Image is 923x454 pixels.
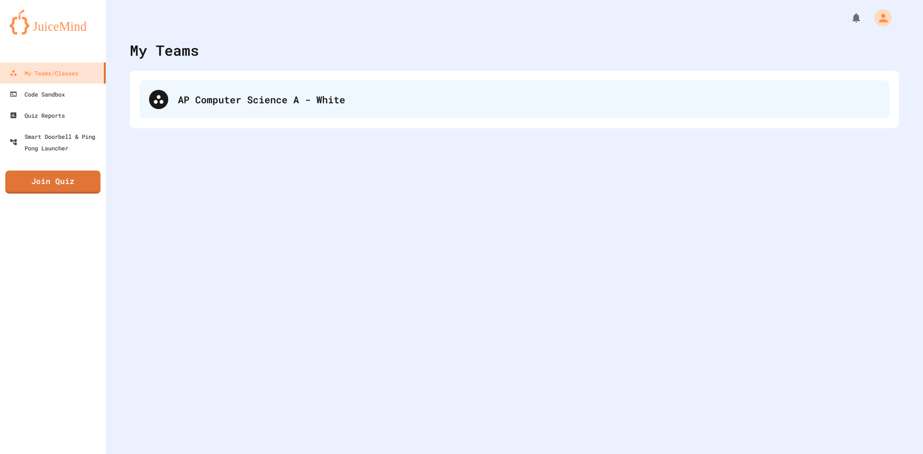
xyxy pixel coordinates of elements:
[5,171,100,194] a: Join Quiz
[864,7,894,29] div: My Account
[139,80,889,119] div: AP Computer Science A - White
[10,67,78,79] div: My Teams/Classes
[130,39,199,61] div: My Teams
[10,10,96,35] img: logo-orange.svg
[178,92,880,107] div: AP Computer Science A - White
[10,131,102,154] div: Smart Doorbell & Ping Pong Launcher
[10,88,65,100] div: Code Sandbox
[10,110,65,121] div: Quiz Reports
[833,10,864,26] div: My Notifications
